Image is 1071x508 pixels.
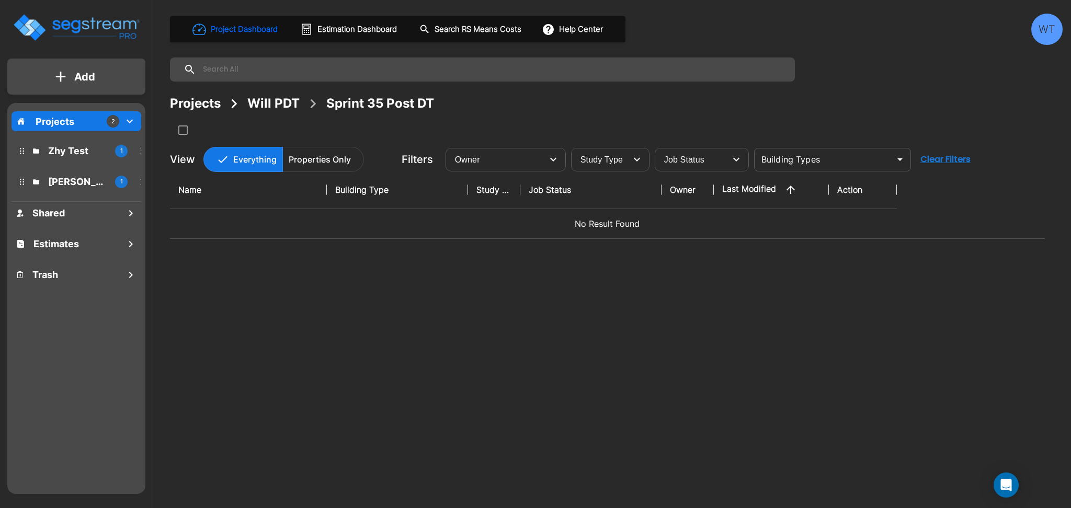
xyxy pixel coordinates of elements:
p: No Result Found [178,217,1036,230]
p: QA Emmanuel [48,175,107,189]
th: Last Modified [714,171,829,209]
p: 1 [120,146,123,155]
th: Building Type [327,171,468,209]
p: Add [74,69,95,85]
span: Owner [455,155,480,164]
p: 1 [120,177,123,186]
th: Name [170,171,327,209]
button: Estimation Dashboard [296,18,403,40]
button: Help Center [540,19,607,39]
h1: Search RS Means Costs [435,24,521,36]
img: Logo [12,13,140,42]
p: Everything [233,153,277,166]
button: Search RS Means Costs [415,19,527,40]
button: Clear Filters [916,149,975,170]
h1: Estimates [33,237,79,251]
div: Projects [170,94,221,113]
th: Owner [662,171,714,209]
div: Select [448,145,543,174]
th: Job Status [520,171,662,209]
button: Add [7,62,145,92]
p: Properties Only [289,153,351,166]
div: Select [657,145,726,174]
h1: Shared [32,206,65,220]
p: Filters [402,152,433,167]
div: Will PDT [247,94,300,113]
div: Sprint 35 Post DT [326,94,434,113]
span: Job Status [664,155,704,164]
button: SelectAll [173,120,193,141]
p: Projects [36,114,74,129]
div: Select [573,145,626,174]
p: Zhy Test [48,144,107,158]
span: Study Type [580,155,623,164]
button: Open [893,152,907,167]
h1: Estimation Dashboard [317,24,397,36]
button: Project Dashboard [188,18,283,41]
th: Study Type [468,171,520,209]
h1: Project Dashboard [211,24,278,36]
h1: Trash [32,268,58,282]
p: View [170,152,195,167]
th: Action [829,171,897,209]
div: Open Intercom Messenger [994,472,1019,498]
input: Search All [196,57,790,82]
input: Building Types [757,152,891,167]
div: Platform [203,147,364,172]
button: Properties Only [282,147,364,172]
button: Everything [203,147,283,172]
p: 2 [111,117,115,126]
div: WT [1031,14,1063,45]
